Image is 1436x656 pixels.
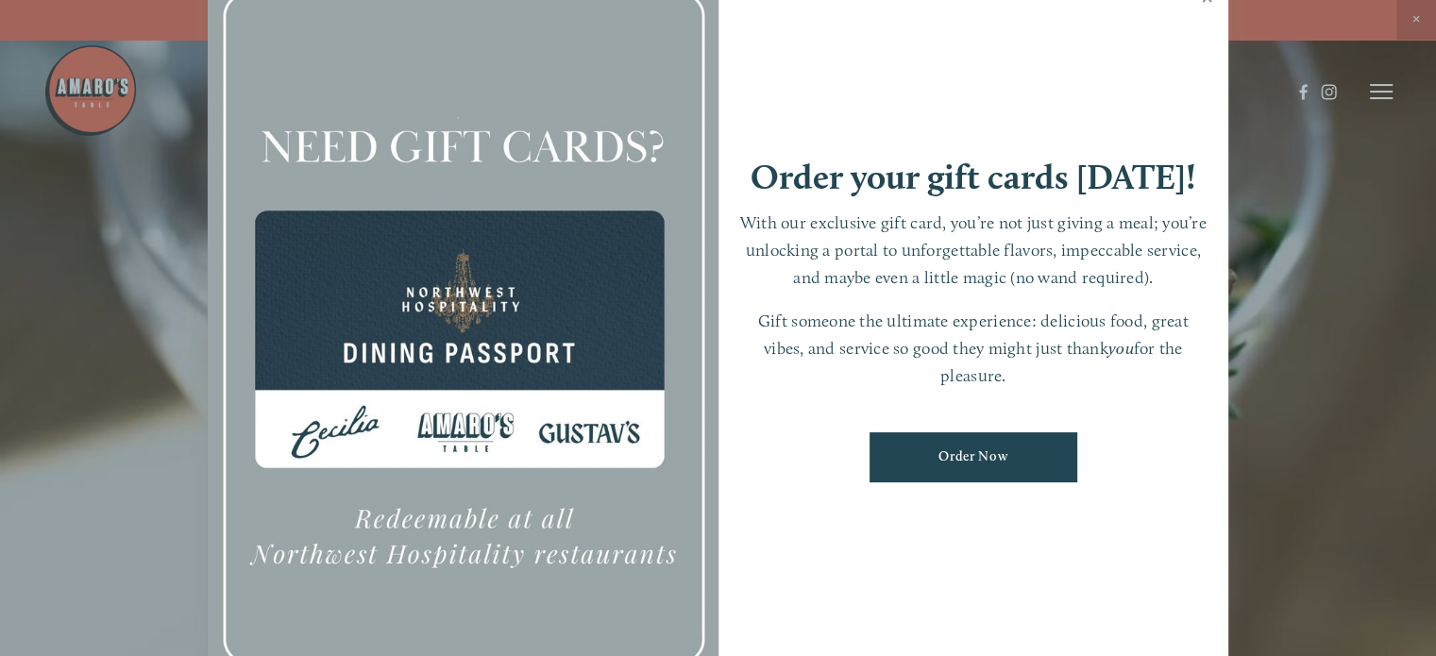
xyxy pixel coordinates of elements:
em: you [1108,338,1134,358]
p: With our exclusive gift card, you’re not just giving a meal; you’re unlocking a portal to unforge... [737,210,1210,291]
p: Gift someone the ultimate experience: delicious food, great vibes, and service so good they might... [737,308,1210,389]
h1: Order your gift cards [DATE]! [751,160,1196,194]
a: Order Now [870,432,1077,482]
